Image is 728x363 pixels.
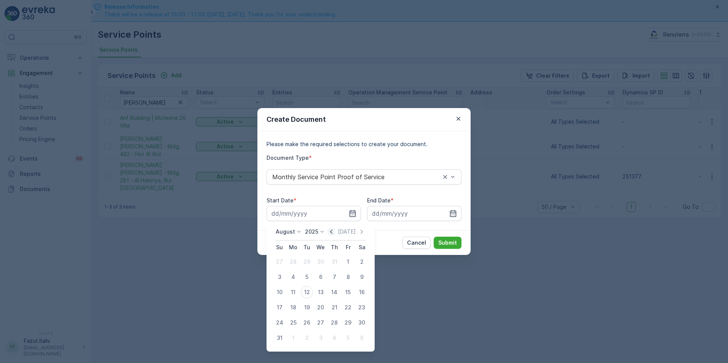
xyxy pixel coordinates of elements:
[287,317,299,329] div: 25
[315,271,327,283] div: 6
[328,332,340,344] div: 4
[367,197,391,204] label: End Date
[356,271,368,283] div: 9
[267,114,326,125] p: Create Document
[287,332,299,344] div: 1
[273,240,286,254] th: Sunday
[287,286,299,298] div: 11
[342,301,354,314] div: 22
[314,240,327,254] th: Wednesday
[267,154,309,161] label: Document Type
[301,301,313,314] div: 19
[342,317,354,329] div: 29
[273,332,286,344] div: 31
[273,301,286,314] div: 17
[328,301,340,314] div: 21
[315,256,327,268] div: 30
[367,206,461,221] input: dd/mm/yyyy
[342,332,354,344] div: 5
[356,256,368,268] div: 2
[273,256,286,268] div: 27
[287,271,299,283] div: 4
[315,317,327,329] div: 27
[305,228,318,236] p: 2025
[341,240,355,254] th: Friday
[356,332,368,344] div: 6
[342,271,354,283] div: 8
[287,301,299,314] div: 18
[273,286,286,298] div: 10
[355,240,369,254] th: Saturday
[267,140,461,148] p: Please make the required selections to create your document.
[438,239,457,247] p: Submit
[402,237,431,249] button: Cancel
[301,332,313,344] div: 2
[356,301,368,314] div: 23
[301,256,313,268] div: 29
[338,228,356,236] p: [DATE]
[276,228,295,236] p: August
[300,240,314,254] th: Tuesday
[328,286,340,298] div: 14
[287,256,299,268] div: 28
[273,317,286,329] div: 24
[286,240,300,254] th: Monday
[356,286,368,298] div: 16
[315,301,327,314] div: 20
[327,240,341,254] th: Thursday
[356,317,368,329] div: 30
[328,317,340,329] div: 28
[267,206,361,221] input: dd/mm/yyyy
[407,239,426,247] p: Cancel
[342,286,354,298] div: 15
[301,271,313,283] div: 5
[434,237,461,249] button: Submit
[301,286,313,298] div: 12
[273,271,286,283] div: 3
[328,256,340,268] div: 31
[328,271,340,283] div: 7
[267,197,294,204] label: Start Date
[315,286,327,298] div: 13
[301,317,313,329] div: 26
[342,256,354,268] div: 1
[315,332,327,344] div: 3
